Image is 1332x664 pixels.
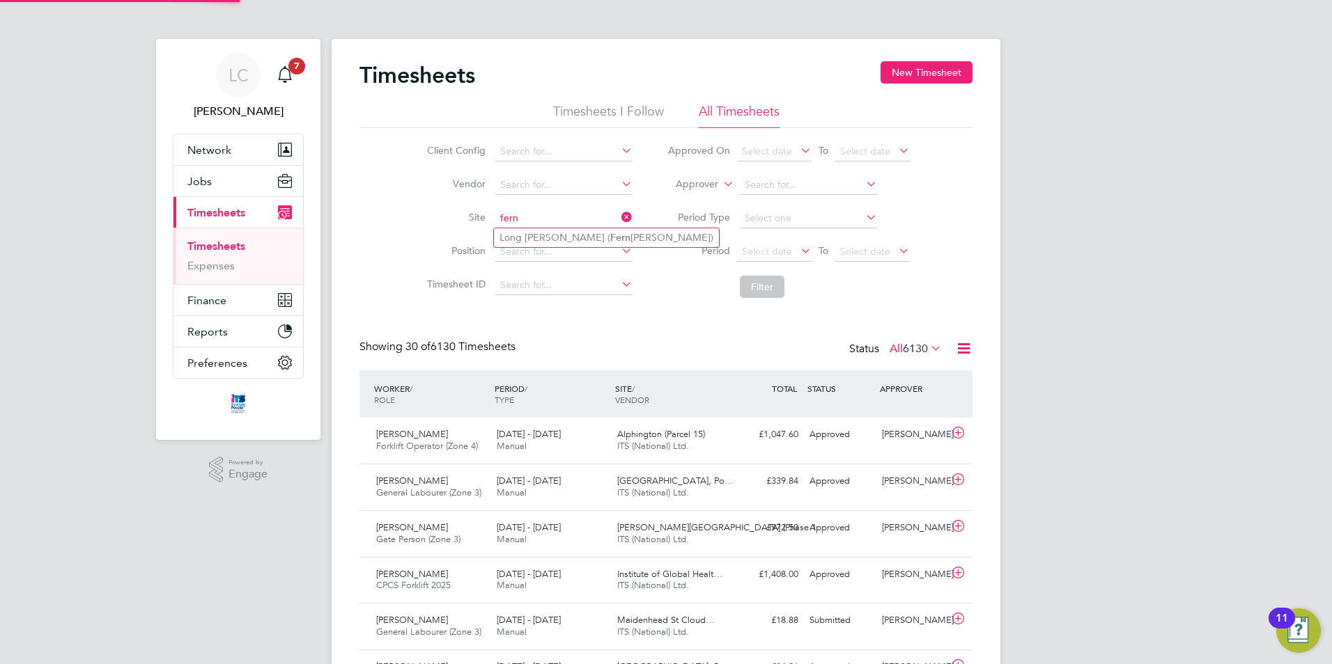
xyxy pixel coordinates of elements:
[495,242,633,262] input: Search for...
[804,516,876,539] div: Approved
[617,533,689,545] span: ITS (National) Ltd.
[187,143,231,157] span: Network
[876,516,949,539] div: [PERSON_NAME]
[495,175,633,195] input: Search for...
[423,211,486,223] label: Site
[374,394,395,405] span: ROLE
[173,197,303,228] button: Timesheets
[229,66,249,84] span: LC
[187,325,228,338] span: Reports
[173,53,304,120] a: LC[PERSON_NAME]
[840,245,890,258] span: Select date
[423,144,486,157] label: Client Config
[497,440,527,452] span: Manual
[497,579,527,591] span: Manual
[610,232,630,244] b: Fern
[405,340,516,354] span: 6130 Timesheets
[617,521,816,533] span: [PERSON_NAME][GEOGRAPHIC_DATA] (Phase 1
[359,340,518,354] div: Showing
[495,209,633,228] input: Search for...
[371,376,491,412] div: WORKER
[804,423,876,446] div: Approved
[814,242,832,260] span: To
[173,103,304,120] span: Louis Crawford
[173,393,304,415] a: Go to home page
[494,228,719,247] li: Long [PERSON_NAME] ( [PERSON_NAME])
[229,393,248,415] img: itsconstruction-logo-retina.png
[410,383,412,394] span: /
[376,475,448,487] span: [PERSON_NAME]
[376,428,448,440] span: [PERSON_NAME]
[617,626,689,638] span: ITS (National) Ltd.
[742,245,792,258] span: Select date
[491,376,612,412] div: PERIOD
[740,276,784,298] button: Filter
[849,340,945,359] div: Status
[187,259,235,272] a: Expenses
[772,383,797,394] span: TOTAL
[209,457,268,483] a: Powered byEngage
[615,394,649,405] span: VENDOR
[423,244,486,257] label: Position
[617,579,689,591] span: ITS (National) Ltd.
[1276,608,1321,653] button: Open Resource Center, 11 new notifications
[612,376,732,412] div: SITE
[814,141,832,159] span: To
[173,166,303,196] button: Jobs
[187,239,245,253] a: Timesheets
[804,563,876,586] div: Approved
[173,285,303,315] button: Finance
[187,356,247,370] span: Preferences
[376,626,481,638] span: General Labourer (Zone 3)
[495,394,514,405] span: TYPE
[890,342,942,356] label: All
[376,440,478,452] span: Forklift Operator (Zone 4)
[804,376,876,401] div: STATUS
[617,487,689,498] span: ITS (National) Ltd.
[617,614,715,626] span: Maidenhead St Cloud…
[553,103,664,128] li: Timesheets I Follow
[497,533,527,545] span: Manual
[376,521,448,533] span: [PERSON_NAME]
[617,475,734,487] span: [GEOGRAPHIC_DATA], Po…
[804,470,876,493] div: Approved
[840,145,890,157] span: Select date
[423,177,486,190] label: Vendor
[876,423,949,446] div: [PERSON_NAME]
[187,294,226,307] span: Finance
[359,61,475,89] h2: Timesheets
[288,58,305,74] span: 7
[376,487,481,498] span: General Labourer (Zone 3)
[731,470,804,493] div: £339.84
[423,278,486,290] label: Timesheet ID
[804,609,876,632] div: Submitted
[156,39,320,440] nav: Main navigation
[667,211,730,223] label: Period Type
[173,347,303,378] button: Preferences
[376,579,451,591] span: CPCS Forklift 2025
[187,175,212,188] span: Jobs
[903,342,928,356] span: 6130
[173,134,303,165] button: Network
[881,61,973,84] button: New Timesheet
[497,614,561,626] span: [DATE] - [DATE]
[376,568,448,580] span: [PERSON_NAME]
[731,516,804,539] div: £972.50
[731,423,804,446] div: £1,047.60
[617,568,722,580] span: Institute of Global Healt…
[376,533,460,545] span: Gate Person (Zone 3)
[1276,618,1288,636] div: 11
[229,468,268,480] span: Engage
[731,609,804,632] div: £18.88
[740,175,877,195] input: Search for...
[876,376,949,401] div: APPROVER
[667,244,730,257] label: Period
[731,563,804,586] div: £1,408.00
[497,487,527,498] span: Manual
[173,316,303,347] button: Reports
[229,457,268,468] span: Powered by
[271,53,299,97] a: 7
[187,206,245,219] span: Timesheets
[632,383,635,394] span: /
[876,609,949,632] div: [PERSON_NAME]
